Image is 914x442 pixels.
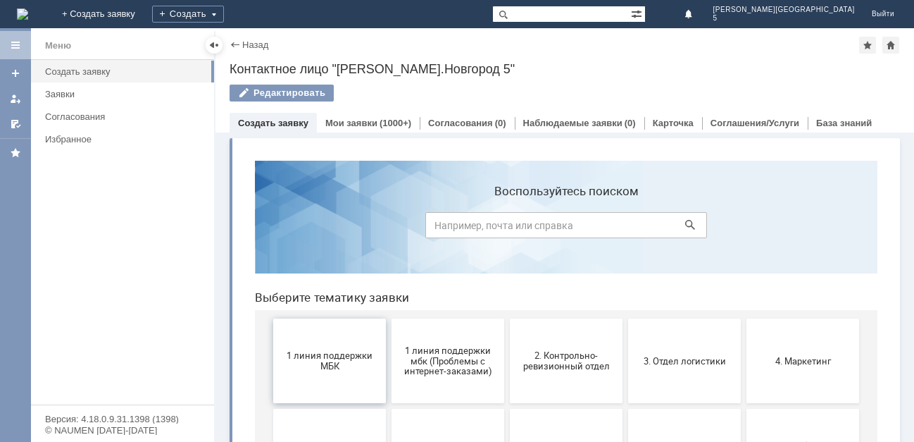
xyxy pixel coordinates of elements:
[713,14,855,23] span: 5
[4,113,27,135] a: Мои согласования
[11,141,634,155] header: Выберите тематику заявки
[39,61,211,82] a: Создать заявку
[882,37,899,54] div: Сделать домашней страницей
[325,118,377,128] a: Мои заявки
[4,87,27,110] a: Мои заявки
[45,134,190,145] div: Избранное
[503,169,615,254] button: 4. Маркетинг
[270,201,375,222] span: 2. Контрольно-ревизионный отдел
[507,291,611,312] span: 9. Отдел-ИТ (Для МБК и Пекарни)
[152,195,256,227] span: 1 линия поддержки мбк (Проблемы с интернет-заказами)
[30,350,142,434] button: Бухгалтерия (для мбк)
[17,8,28,20] img: logo
[39,106,211,128] a: Согласования
[45,89,206,99] div: Заявки
[30,259,142,344] button: 5. Административно-хозяйственный отдел
[713,6,855,14] span: [PERSON_NAME][GEOGRAPHIC_DATA]
[148,350,261,434] button: Отдел ИТ (1С)
[653,118,694,128] a: Карточка
[380,118,411,128] div: (1000+)
[384,350,497,434] button: Отдел-ИТ (Офис)
[625,118,636,128] div: (0)
[495,118,506,128] div: (0)
[384,169,497,254] button: 3. Отдел логистики
[859,37,876,54] div: Добавить в избранное
[30,169,142,254] button: 1 линия поддержки МБК
[45,426,200,435] div: © NAUMEN [DATE]-[DATE]
[4,62,27,85] a: Создать заявку
[389,386,493,397] span: Отдел-ИТ (Офис)
[503,350,615,434] button: Финансовый отдел
[148,259,261,344] button: 6. Закупки
[34,201,138,222] span: 1 линия поддержки МБК
[34,291,138,312] span: 5. Административно-хозяйственный отдел
[182,63,463,89] input: Например, почта или справка
[148,169,261,254] button: 1 линия поддержки мбк (Проблемы с интернет-заказами)
[182,35,463,49] label: Воспользуйтесь поиском
[266,350,379,434] button: Отдел-ИТ (Битрикс24 и CRM)
[45,415,200,424] div: Версия: 4.18.0.9.31.1398 (1398)
[523,118,622,128] a: Наблюдаемые заявки
[45,66,206,77] div: Создать заявку
[389,206,493,216] span: 3. Отдел логистики
[266,259,379,344] button: 7. Служба безопасности
[507,206,611,216] span: 4. Маркетинг
[152,296,256,307] span: 6. Закупки
[242,39,268,50] a: Назад
[384,259,497,344] button: 8. Отдел качества
[270,296,375,307] span: 7. Служба безопасности
[206,37,223,54] div: Скрыть меню
[230,62,900,76] div: Контактное лицо "[PERSON_NAME].Новгород 5"
[710,118,799,128] a: Соглашения/Услуги
[270,381,375,403] span: Отдел-ИТ (Битрикс24 и CRM)
[389,296,493,307] span: 8. Отдел качества
[45,37,71,54] div: Меню
[34,386,138,397] span: Бухгалтерия (для мбк)
[17,8,28,20] a: Перейти на домашнюю страницу
[507,386,611,397] span: Финансовый отдел
[266,169,379,254] button: 2. Контрольно-ревизионный отдел
[428,118,493,128] a: Согласования
[39,83,211,105] a: Заявки
[152,6,224,23] div: Создать
[152,386,256,397] span: Отдел ИТ (1С)
[238,118,308,128] a: Создать заявку
[45,111,206,122] div: Согласования
[816,118,872,128] a: База знаний
[503,259,615,344] button: 9. Отдел-ИТ (Для МБК и Пекарни)
[631,6,645,20] span: Расширенный поиск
